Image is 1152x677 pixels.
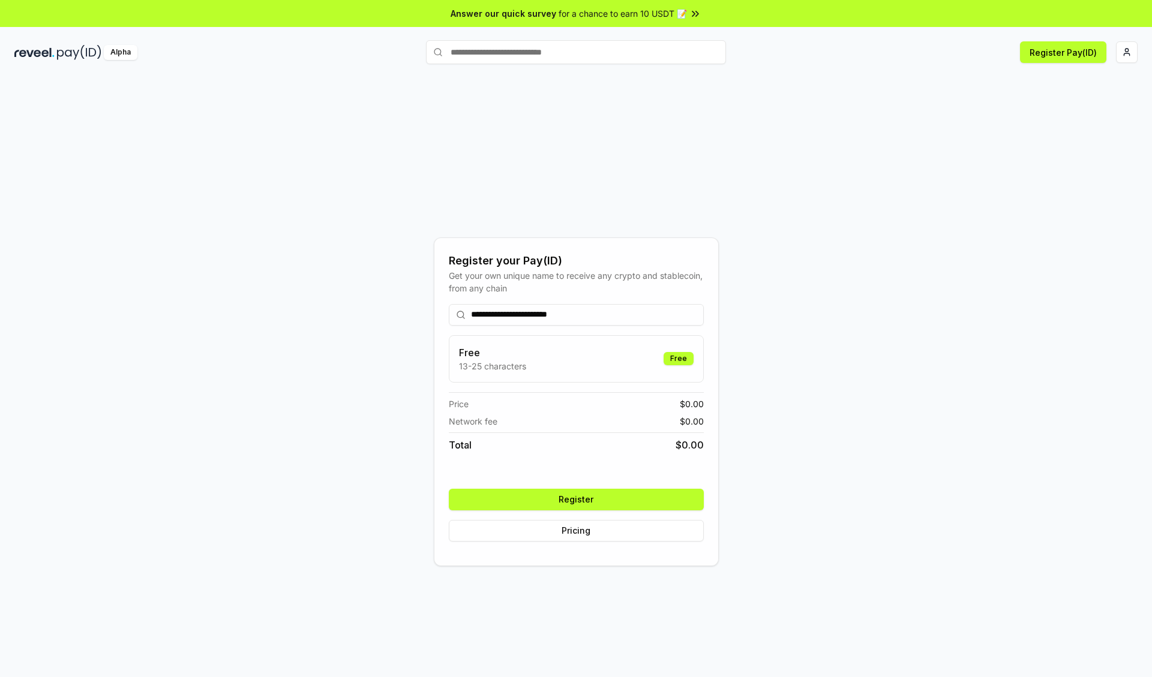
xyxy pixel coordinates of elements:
[451,7,556,20] span: Answer our quick survey
[676,438,704,452] span: $ 0.00
[459,345,526,360] h3: Free
[449,398,469,410] span: Price
[449,489,704,510] button: Register
[449,438,472,452] span: Total
[104,45,137,60] div: Alpha
[57,45,101,60] img: pay_id
[1020,41,1106,63] button: Register Pay(ID)
[14,45,55,60] img: reveel_dark
[459,360,526,372] p: 13-25 characters
[449,415,497,428] span: Network fee
[680,398,704,410] span: $ 0.00
[449,252,704,269] div: Register your Pay(ID)
[680,415,704,428] span: $ 0.00
[449,269,704,294] div: Get your own unique name to receive any crypto and stablecoin, from any chain
[449,520,704,541] button: Pricing
[664,352,694,365] div: Free
[559,7,687,20] span: for a chance to earn 10 USDT 📝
